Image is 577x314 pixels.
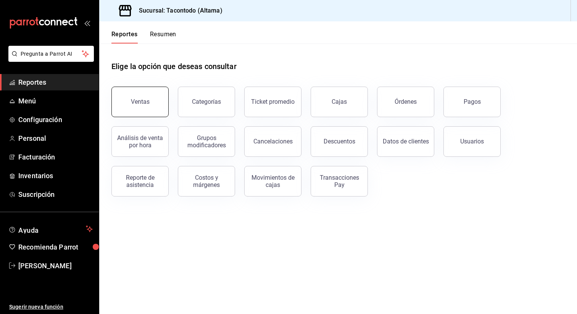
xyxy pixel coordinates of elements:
[18,242,93,252] span: Recomienda Parrot
[464,98,481,105] div: Pagos
[316,174,363,188] div: Transacciones Pay
[116,134,164,149] div: Análisis de venta por hora
[111,87,169,117] button: Ventas
[178,166,235,196] button: Costos y márgenes
[178,126,235,157] button: Grupos modificadores
[111,166,169,196] button: Reporte de asistencia
[377,126,434,157] button: Datos de clientes
[311,87,368,117] button: Cajas
[178,87,235,117] button: Categorías
[133,6,222,15] h3: Sucursal: Tacontodo (Altama)
[183,134,230,149] div: Grupos modificadores
[150,31,176,43] button: Resumen
[383,138,429,145] div: Datos de clientes
[18,133,93,143] span: Personal
[5,55,94,63] a: Pregunta a Parrot AI
[9,303,93,311] span: Sugerir nueva función
[443,126,501,157] button: Usuarios
[332,98,347,105] div: Cajas
[111,31,138,43] button: Reportes
[244,126,301,157] button: Cancelaciones
[111,61,237,72] h1: Elige la opción que deseas consultar
[18,77,93,87] span: Reportes
[251,98,295,105] div: Ticket promedio
[131,98,150,105] div: Ventas
[21,50,82,58] span: Pregunta a Parrot AI
[111,31,176,43] div: navigation tabs
[183,174,230,188] div: Costos y márgenes
[249,174,297,188] div: Movimientos de cajas
[460,138,484,145] div: Usuarios
[18,96,93,106] span: Menú
[395,98,417,105] div: Órdenes
[311,126,368,157] button: Descuentos
[377,87,434,117] button: Órdenes
[84,20,90,26] button: open_drawer_menu
[244,87,301,117] button: Ticket promedio
[18,152,93,162] span: Facturación
[18,224,83,233] span: Ayuda
[192,98,221,105] div: Categorías
[244,166,301,196] button: Movimientos de cajas
[18,171,93,181] span: Inventarios
[253,138,293,145] div: Cancelaciones
[116,174,164,188] div: Reporte de asistencia
[18,114,93,125] span: Configuración
[324,138,355,145] div: Descuentos
[311,166,368,196] button: Transacciones Pay
[8,46,94,62] button: Pregunta a Parrot AI
[443,87,501,117] button: Pagos
[111,126,169,157] button: Análisis de venta por hora
[18,189,93,200] span: Suscripción
[18,261,93,271] span: [PERSON_NAME]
